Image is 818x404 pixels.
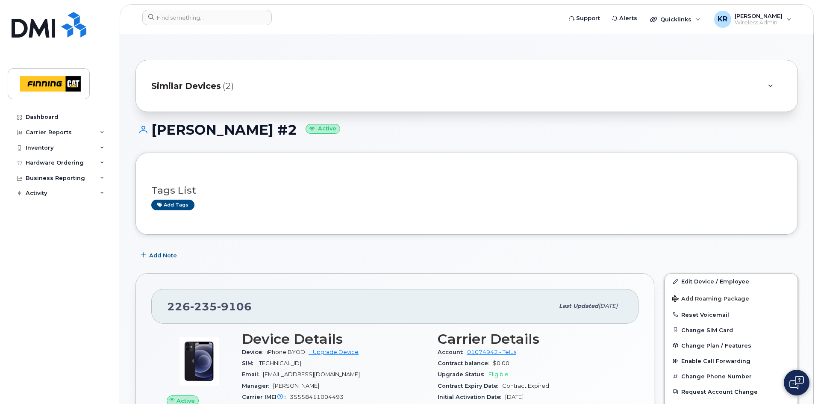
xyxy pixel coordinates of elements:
span: [EMAIL_ADDRESS][DOMAIN_NAME] [263,371,360,377]
span: Last updated [559,303,598,309]
span: Device [242,349,267,355]
img: Open chat [789,376,804,389]
button: Request Account Change [665,384,797,399]
span: [TECHNICAL_ID] [257,360,301,366]
span: Manager [242,383,273,389]
span: 35558411004493 [290,394,344,400]
span: Similar Devices [151,80,221,92]
span: [DATE] [598,303,618,309]
span: Eligible [488,371,509,377]
span: Contract balance [438,360,493,366]
span: $0.00 [493,360,509,366]
button: Add Note [135,248,184,263]
span: Initial Activation Date [438,394,505,400]
a: Edit Device / Employee [665,274,797,289]
span: 226 [167,300,252,313]
span: Carrier IMEI [242,394,290,400]
span: Contract Expiry Date [438,383,502,389]
span: 9106 [217,300,252,313]
span: iPhone BYOD [267,349,305,355]
span: 235 [190,300,217,313]
button: Change Plan / Features [665,338,797,353]
button: Reset Voicemail [665,307,797,322]
button: Change Phone Number [665,369,797,384]
h3: Tags List [151,185,782,196]
h3: Carrier Details [438,331,623,347]
span: [PERSON_NAME] [273,383,319,389]
span: SIM [242,360,257,366]
h1: [PERSON_NAME] #2 [135,122,798,137]
img: image20231002-4137094-8wjli5.jpeg [174,336,225,387]
a: 01074942 - Telus [467,349,516,355]
h3: Device Details [242,331,427,347]
span: Upgrade Status [438,371,488,377]
span: [DATE] [505,394,524,400]
button: Add Roaming Package [665,289,797,307]
span: Add Roaming Package [672,295,749,304]
small: Active [306,124,340,134]
button: Change SIM Card [665,322,797,338]
span: (2) [223,80,234,92]
a: Add tags [151,200,194,210]
span: Account [438,349,467,355]
span: Contract Expired [502,383,549,389]
a: + Upgrade Device [309,349,359,355]
span: Enable Call Forwarding [681,358,750,364]
span: Email [242,371,263,377]
button: Enable Call Forwarding [665,353,797,369]
span: Add Note [149,251,177,260]
span: Change Plan / Features [681,342,751,348]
